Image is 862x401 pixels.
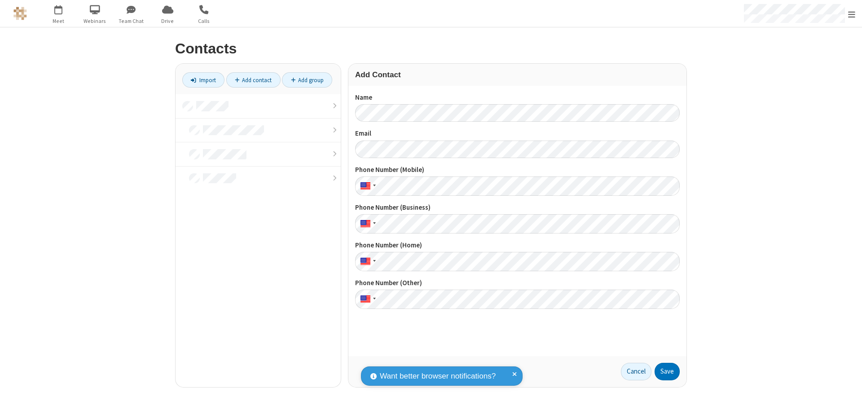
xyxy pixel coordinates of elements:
[114,17,148,25] span: Team Chat
[355,252,378,271] div: United States: + 1
[151,17,185,25] span: Drive
[282,72,332,88] a: Add group
[355,240,680,251] label: Phone Number (Home)
[226,72,281,88] a: Add contact
[355,71,680,79] h3: Add Contact
[78,17,112,25] span: Webinars
[655,363,680,381] button: Save
[187,17,221,25] span: Calls
[355,128,680,139] label: Email
[355,176,378,196] div: United States: + 1
[355,203,680,213] label: Phone Number (Business)
[355,214,378,234] div: United States: + 1
[13,7,27,20] img: QA Selenium DO NOT DELETE OR CHANGE
[182,72,224,88] a: Import
[621,363,651,381] a: Cancel
[355,290,378,309] div: United States: + 1
[380,370,496,382] span: Want better browser notifications?
[355,165,680,175] label: Phone Number (Mobile)
[175,41,687,57] h2: Contacts
[355,93,680,103] label: Name
[42,17,75,25] span: Meet
[355,278,680,288] label: Phone Number (Other)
